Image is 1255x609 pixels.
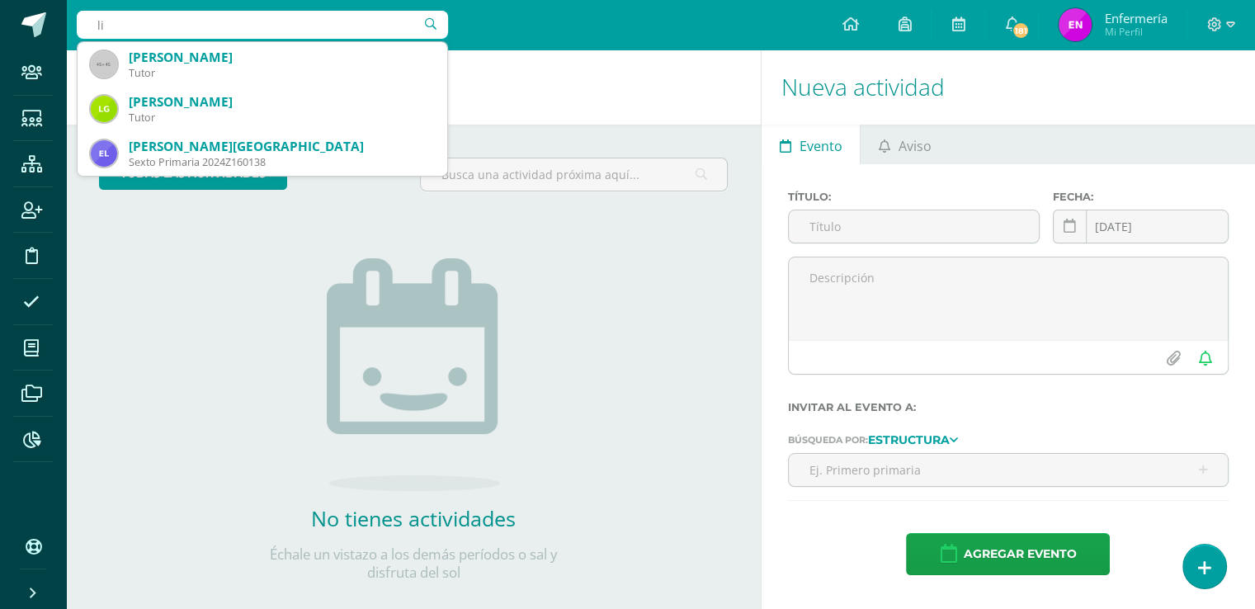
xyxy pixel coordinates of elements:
a: Estructura [868,433,958,445]
span: Búsqueda por: [788,434,868,446]
div: Sexto Primaria 2024Z160138 [129,155,434,169]
span: Aviso [899,126,932,166]
img: e830f023c93f3b7dedc03419296f56fb.png [91,96,117,122]
label: Invitar al evento a: [788,401,1229,413]
span: 181 [1012,21,1030,40]
img: 45x45 [91,51,117,78]
label: Fecha: [1053,191,1229,203]
div: [PERSON_NAME] [129,93,434,111]
div: Tutor [129,111,434,125]
input: Busca un usuario... [77,11,448,39]
h2: No tienes actividades [248,504,578,532]
input: Título [789,210,1039,243]
input: Fecha de entrega [1054,210,1228,243]
a: Evento [762,125,860,164]
div: [PERSON_NAME] [129,49,434,66]
button: Agregar evento [906,533,1110,575]
strong: Estructura [868,432,950,447]
input: Ej. Primero primaria [789,454,1228,486]
h1: Nueva actividad [781,50,1235,125]
label: Título: [788,191,1040,203]
div: Tutor [129,66,434,80]
img: no_activities.png [327,258,500,491]
span: Evento [800,126,842,166]
span: Enfermería [1104,10,1167,26]
div: [PERSON_NAME][GEOGRAPHIC_DATA] [129,138,434,155]
a: Aviso [861,125,949,164]
span: Mi Perfil [1104,25,1167,39]
span: Agregar evento [963,534,1076,574]
input: Busca una actividad próxima aquí... [421,158,727,191]
img: 9282fce470099ad46d32b14798152acb.png [1059,8,1092,41]
img: 9401bd9d536b9d5e6601c96dab54f924.png [91,140,117,167]
p: Échale un vistazo a los demás períodos o sal y disfruta del sol [248,545,578,582]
